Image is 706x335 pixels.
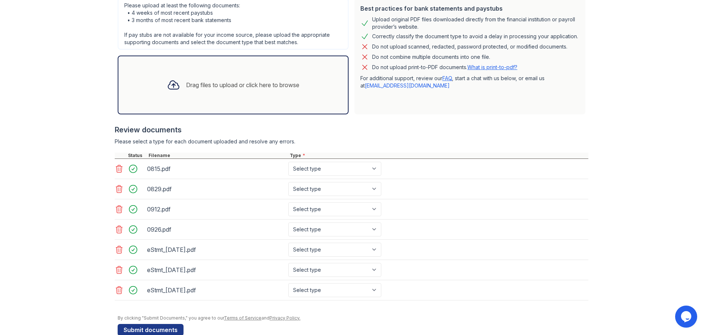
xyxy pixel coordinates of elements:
a: Terms of Service [224,315,261,321]
p: Do not upload print-to-PDF documents. [372,64,517,71]
div: 0829.pdf [147,183,285,195]
a: FAQ [442,75,452,81]
div: eStmt_[DATE].pdf [147,244,285,256]
div: Upload original PDF files downloaded directly from the financial institution or payroll provider’... [372,16,580,31]
div: Review documents [115,125,588,135]
iframe: chat widget [675,306,699,328]
div: Type [288,153,588,158]
div: Status [126,153,147,158]
div: 0912.pdf [147,203,285,215]
div: By clicking "Submit Documents," you agree to our and [118,315,588,321]
div: Best practices for bank statements and paystubs [360,4,580,13]
div: 0926.pdf [147,224,285,235]
div: eStmt_[DATE].pdf [147,284,285,296]
a: [EMAIL_ADDRESS][DOMAIN_NAME] [365,82,450,89]
div: Filename [147,153,288,158]
a: What is print-to-pdf? [467,64,517,70]
div: Do not combine multiple documents into one file. [372,53,490,61]
div: 0815.pdf [147,163,285,175]
div: Please select a type for each document uploaded and resolve any errors. [115,138,588,145]
p: For additional support, review our , start a chat with us below, or email us at [360,75,580,89]
a: Privacy Policy. [270,315,300,321]
div: Do not upload scanned, redacted, password protected, or modified documents. [372,42,567,51]
div: Drag files to upload or click here to browse [186,81,299,89]
div: Correctly classify the document type to avoid a delay in processing your application. [372,32,578,41]
div: eStmt_[DATE].pdf [147,264,285,276]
